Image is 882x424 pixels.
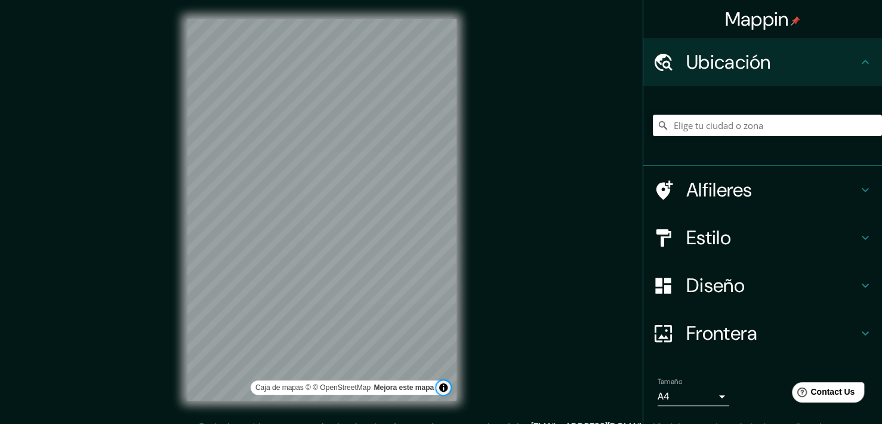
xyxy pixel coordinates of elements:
div: Estilo [643,214,882,262]
button: Toggle attribution [436,380,451,395]
label: Tamaño [658,377,682,387]
h4: Mappin [725,7,801,31]
img: pin-icon.png [791,16,800,26]
div: Diseño [643,262,882,309]
a: OpenStreetMap [313,383,371,392]
a: Mapbox [255,383,311,392]
h4: Diseño [686,274,858,297]
a: Map feedback [374,383,434,392]
h4: Ubicación [686,50,858,74]
iframe: Help widget launcher [776,377,869,411]
h4: Alfileres [686,178,858,202]
input: Pick your city or area [653,115,882,136]
h4: Frontera [686,321,858,345]
canvas: Map [187,19,457,401]
div: Frontera [643,309,882,357]
div: Ubicación [643,38,882,86]
h4: Estilo [686,226,858,250]
div: Alfileres [643,166,882,214]
div: A4 [658,387,729,406]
